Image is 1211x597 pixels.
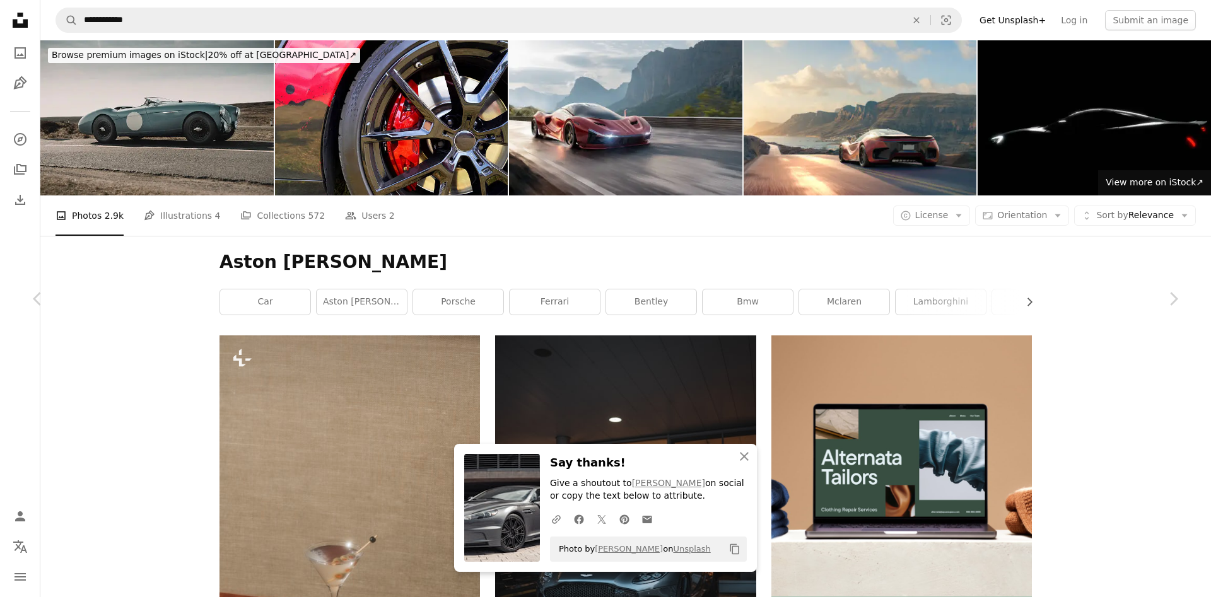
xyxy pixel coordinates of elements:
a: Unsplash [673,544,710,554]
img: Alloy wheel with calipers and racing brakes of the sport car. [275,40,508,195]
a: Collections [8,157,33,182]
img: Electric Sports Car Driving Along Coastal Road [744,40,977,195]
span: 2 [389,209,395,223]
a: Log in / Sign up [8,504,33,529]
a: porsche [413,289,503,315]
a: Share over email [636,506,658,531]
a: aston [992,289,1082,315]
p: Give a shoutout to on social or copy the text below to attribute. [550,477,747,502]
a: bmw [703,289,793,315]
button: Copy to clipboard [724,538,746,560]
a: [PERSON_NAME] [595,544,663,554]
a: Explore [8,127,33,152]
img: Silhouette of black sports car with headlights on black background, photorealistic 3d illustratio... [978,40,1211,195]
form: Find visuals sitewide [56,8,962,33]
a: Log in [1053,10,1095,30]
img: Red Sports Car On Windy Mountain Road [509,40,742,195]
span: Browse premium images on iStock | [52,50,208,60]
a: Next [1135,238,1211,359]
a: ferrari [510,289,600,315]
a: Photos [8,40,33,66]
span: 4 [215,209,221,223]
a: mclaren [799,289,889,315]
a: Share on Pinterest [613,506,636,531]
a: Users 2 [345,195,395,236]
button: Sort byRelevance [1074,206,1196,226]
a: View more on iStock↗ [1098,170,1211,195]
a: Illustrations 4 [144,195,220,236]
a: Share on Twitter [590,506,613,531]
a: lamborghini [896,289,986,315]
h3: Say thanks! [550,454,747,472]
span: Sort by [1096,210,1128,220]
span: View more on iStock ↗ [1106,177,1203,187]
span: Photo by on [553,539,711,559]
button: scroll list to the right [1018,289,1032,315]
button: Clear [903,8,930,32]
a: Illustrations [8,71,33,96]
a: Collections 572 [240,195,325,236]
button: Visual search [931,8,961,32]
a: bentley [606,289,696,315]
a: Share on Facebook [568,506,590,531]
span: Orientation [997,210,1047,220]
span: Relevance [1096,209,1174,222]
h1: Aston [PERSON_NAME] [219,251,1032,274]
button: License [893,206,971,226]
img: Britsh vintage sports car in blue [40,40,274,195]
img: file-1707885205802-88dd96a21c72image [771,335,1032,596]
button: Orientation [975,206,1069,226]
a: car [220,289,310,315]
button: Menu [8,564,33,589]
a: aston [PERSON_NAME] vantage [317,289,407,315]
a: [PERSON_NAME] [632,478,705,488]
a: Get Unsplash+ [972,10,1053,30]
span: License [915,210,949,220]
a: Browse premium images on iStock|20% off at [GEOGRAPHIC_DATA]↗ [40,40,368,71]
button: Language [8,534,33,559]
a: Download History [8,187,33,212]
span: 572 [308,209,325,223]
span: 20% off at [GEOGRAPHIC_DATA] ↗ [52,50,356,60]
a: Dry Martini cocktail, with gin and vermut dry; garnished with olive; happy hour at home, homemade... [219,525,480,536]
button: Submit an image [1105,10,1196,30]
button: Search Unsplash [56,8,78,32]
